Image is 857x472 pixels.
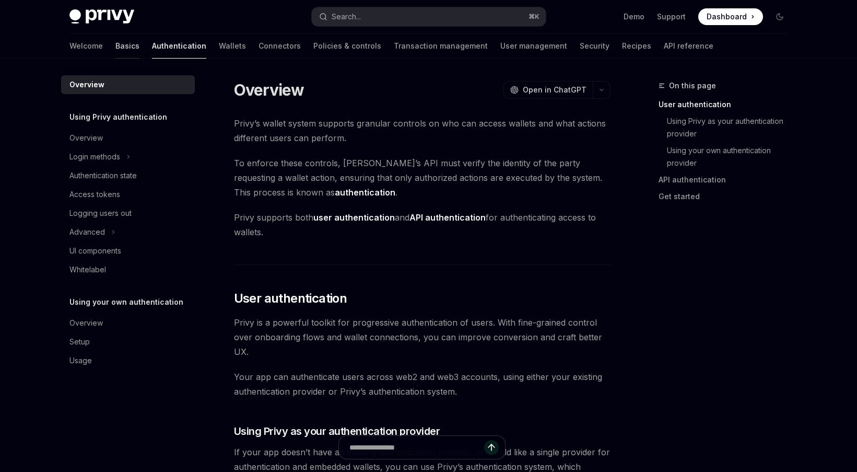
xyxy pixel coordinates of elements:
a: API reference [664,33,713,59]
a: Security [580,33,609,59]
img: dark logo [69,9,134,24]
span: Dashboard [707,11,747,22]
a: Access tokens [61,185,195,204]
a: Overview [61,129,195,147]
button: Open search [312,7,546,26]
span: ⌘ K [529,13,539,21]
h5: Using Privy authentication [69,111,167,123]
div: Setup [69,336,90,348]
a: API authentication [659,171,796,188]
strong: user authentication [313,212,395,223]
a: Get started [659,188,796,205]
a: Using Privy as your authentication provider [659,113,796,142]
a: Dashboard [698,8,763,25]
a: Welcome [69,33,103,59]
a: Overview [61,314,195,332]
a: Basics [115,33,139,59]
div: Search... [332,10,361,23]
span: Using Privy as your authentication provider [234,424,440,439]
a: Policies & controls [313,33,381,59]
a: User authentication [659,96,796,113]
span: Privy is a powerful toolkit for progressive authentication of users. With fine-grained control ov... [234,315,611,359]
button: Toggle dark mode [771,8,788,25]
a: Transaction management [394,33,488,59]
span: Privy supports both and for authenticating access to wallets. [234,210,611,239]
div: Login methods [69,151,120,163]
a: Connectors [259,33,301,59]
button: Send message [484,440,499,455]
button: Toggle Advanced section [61,223,195,241]
div: Logging users out [69,207,132,220]
div: Overview [69,78,104,91]
button: Open in ChatGPT [503,81,593,99]
h1: Overview [234,80,304,99]
a: Using your own authentication provider [659,142,796,171]
span: To enforce these controls, [PERSON_NAME]’s API must verify the identity of the party requesting a... [234,156,611,200]
div: Overview [69,132,103,144]
a: Usage [61,351,195,370]
span: Your app can authenticate users across web2 and web3 accounts, using either your existing authent... [234,370,611,399]
strong: API authentication [409,212,486,223]
span: Open in ChatGPT [523,85,586,95]
a: UI components [61,241,195,260]
div: Whitelabel [69,263,106,276]
div: Advanced [69,226,105,238]
a: Recipes [622,33,651,59]
span: User authentication [234,290,347,307]
a: Wallets [219,33,246,59]
a: Overview [61,75,195,94]
div: Access tokens [69,188,120,201]
h5: Using your own authentication [69,296,183,308]
a: Support [657,11,686,22]
div: Usage [69,354,92,367]
div: UI components [69,245,121,257]
input: Ask a question... [349,436,484,459]
a: Authentication [152,33,206,59]
span: Privy’s wallet system supports granular controls on who can access wallets and what actions diffe... [234,116,611,145]
a: Authentication state [61,166,195,185]
div: Authentication state [69,169,137,182]
a: Logging users out [61,204,195,223]
a: Demo [624,11,644,22]
a: Whitelabel [61,260,195,279]
a: Setup [61,332,195,351]
a: User management [500,33,567,59]
strong: authentication [335,187,395,198]
div: Overview [69,317,103,329]
span: On this page [669,79,716,92]
button: Toggle Login methods section [61,147,195,166]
